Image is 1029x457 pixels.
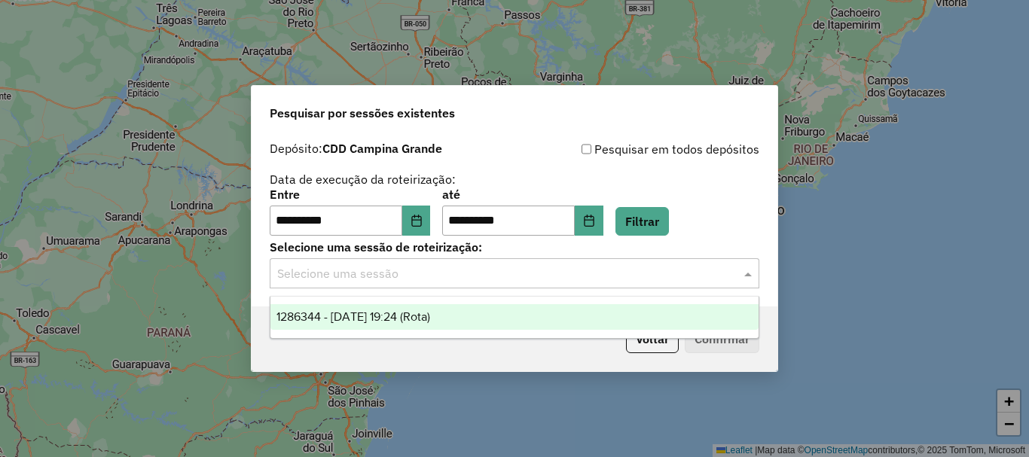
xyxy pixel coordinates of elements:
button: Choose Date [402,206,431,236]
div: Pesquisar em todos depósitos [514,140,759,158]
label: Data de execução da roteirização: [270,170,456,188]
strong: CDD Campina Grande [322,141,442,156]
button: Filtrar [615,207,669,236]
label: Selecione uma sessão de roteirização: [270,238,759,256]
button: Voltar [626,324,679,353]
label: até [442,185,603,203]
span: 1286344 - [DATE] 19:24 (Rota) [276,310,430,323]
button: Choose Date [575,206,603,236]
ng-dropdown-panel: Options list [270,296,759,339]
label: Depósito: [270,139,442,157]
span: Pesquisar por sessões existentes [270,104,455,122]
label: Entre [270,185,430,203]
